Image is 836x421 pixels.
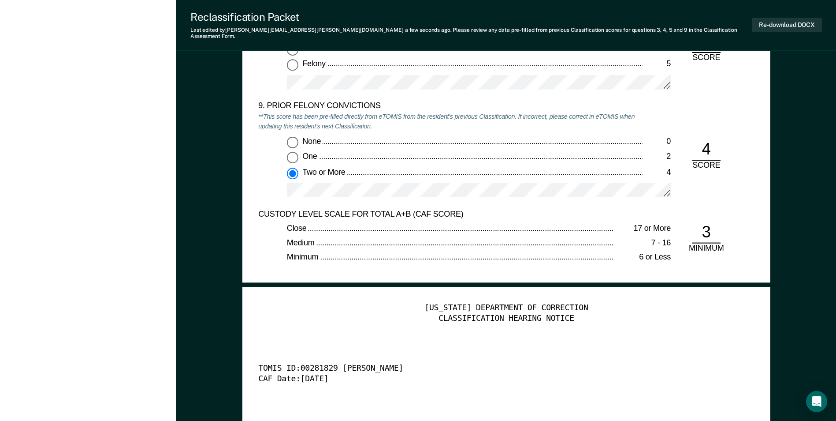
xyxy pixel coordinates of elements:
div: CUSTODY LEVEL SCALE FOR TOTAL A+B (CAF SCORE) [258,209,642,220]
div: Open Intercom Messenger [806,391,827,412]
button: Re-download DOCX [752,18,822,32]
span: Close [287,224,308,233]
div: 7 - 16 [614,238,671,249]
span: a few seconds ago [405,27,450,33]
input: Felony5 [287,59,298,71]
input: Two or More4 [287,167,298,179]
div: MINIMUM [685,244,728,254]
div: 9. PRIOR FELONY CONVICTIONS [258,101,642,112]
div: 2 [642,152,671,162]
div: 5 [642,59,671,70]
span: One [302,152,319,161]
div: TOMIS ID: 00281829 [PERSON_NAME] [258,364,729,375]
input: One2 [287,152,298,163]
div: Reclassification Packet [190,11,752,23]
div: 4 [642,167,671,178]
div: CAF Date: [DATE] [258,375,729,385]
div: 6 or Less [614,252,671,263]
div: 0 [642,136,671,147]
span: Minimum [287,252,320,261]
div: Last edited by [PERSON_NAME][EMAIL_ADDRESS][PERSON_NAME][DOMAIN_NAME] . Please review any data pr... [190,27,752,40]
div: 17 or More [614,224,671,234]
span: None [302,136,323,145]
span: Two or More [302,167,347,176]
div: 3 [692,222,721,244]
div: SCORE [685,53,728,63]
input: None0 [287,136,298,148]
div: [US_STATE] DEPARTMENT OF CORRECTION [258,303,754,314]
div: CLASSIFICATION HEARING NOTICE [258,314,754,324]
div: 4 [692,139,721,161]
em: **This score has been pre-filled directly from eTOMIS from the resident's previous Classification... [258,113,635,131]
div: SCORE [685,161,728,171]
span: Felony [302,59,327,68]
span: Misdemeanor [302,44,351,53]
span: Medium [287,238,316,247]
